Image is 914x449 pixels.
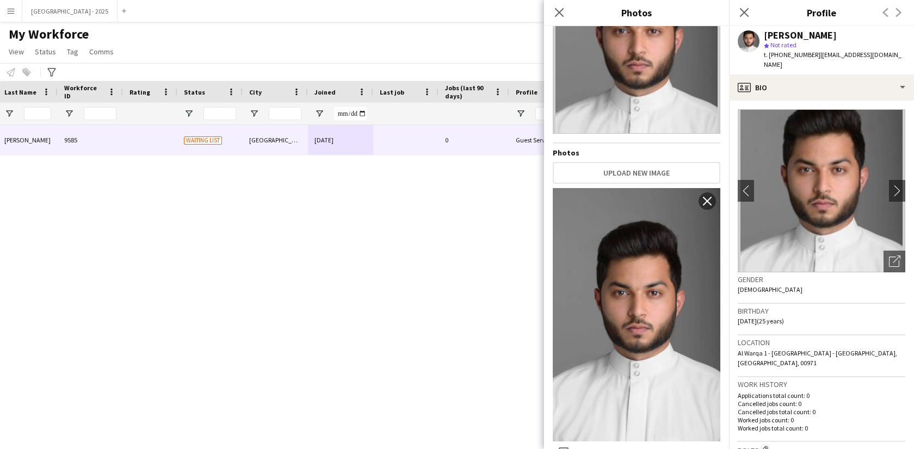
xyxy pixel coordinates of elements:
[64,84,103,100] span: Workforce ID
[729,5,914,20] h3: Profile
[314,109,324,119] button: Open Filter Menu
[84,107,116,120] input: Workforce ID Filter Input
[64,109,74,119] button: Open Filter Menu
[30,45,60,59] a: Status
[738,275,905,284] h3: Gender
[184,136,222,145] span: Waiting list
[729,74,914,101] div: Bio
[544,5,729,20] h3: Photos
[203,107,236,120] input: Status Filter Input
[516,109,526,119] button: Open Filter Menu
[380,88,404,96] span: Last job
[45,66,58,79] app-action-btn: Advanced filters
[334,107,367,120] input: Joined Filter Input
[4,45,28,59] a: View
[738,349,897,367] span: Al Warqa 1 - [GEOGRAPHIC_DATA] - [GEOGRAPHIC_DATA], [GEOGRAPHIC_DATA], 00971
[184,109,194,119] button: Open Filter Menu
[24,107,51,120] input: Last Name Filter Input
[884,251,905,272] div: Open photos pop-in
[738,391,905,400] p: Applications total count: 0
[509,125,579,155] div: Guest Services Team
[553,188,720,441] img: Crew photo 849832
[269,107,301,120] input: City Filter Input
[22,1,118,22] button: [GEOGRAPHIC_DATA] - 2025
[738,379,905,389] h3: Work history
[764,51,820,59] span: t. [PHONE_NUMBER]
[738,109,905,272] img: Crew avatar or photo
[67,47,78,57] span: Tag
[738,400,905,408] p: Cancelled jobs count: 0
[89,47,114,57] span: Comms
[516,88,538,96] span: Profile
[738,285,802,294] span: [DEMOGRAPHIC_DATA]
[63,45,83,59] a: Tag
[9,26,89,42] span: My Workforce
[9,47,24,57] span: View
[764,30,837,40] div: [PERSON_NAME]
[35,47,56,57] span: Status
[249,109,259,119] button: Open Filter Menu
[85,45,118,59] a: Comms
[738,424,905,432] p: Worked jobs total count: 0
[738,317,784,325] span: [DATE] (25 years)
[314,88,336,96] span: Joined
[738,306,905,316] h3: Birthday
[308,125,373,155] div: [DATE]
[58,125,123,155] div: 9585
[445,84,490,100] span: Jobs (last 90 days)
[184,88,205,96] span: Status
[4,109,14,119] button: Open Filter Menu
[738,338,905,347] h3: Location
[249,88,262,96] span: City
[553,148,720,158] h4: Photos
[764,51,901,68] span: | [EMAIL_ADDRESS][DOMAIN_NAME]
[129,88,150,96] span: Rating
[738,408,905,416] p: Cancelled jobs total count: 0
[4,88,36,96] span: Last Name
[770,41,796,49] span: Not rated
[738,416,905,424] p: Worked jobs count: 0
[553,162,720,184] button: Upload new image
[243,125,308,155] div: [GEOGRAPHIC_DATA]
[535,107,572,120] input: Profile Filter Input
[439,125,509,155] div: 0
